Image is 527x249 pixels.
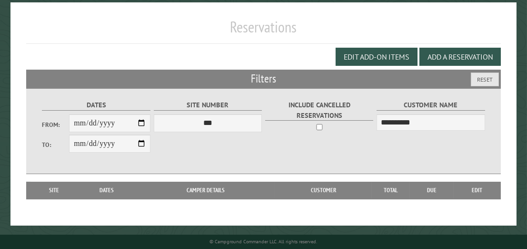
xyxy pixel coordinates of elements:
[471,73,499,86] button: Reset
[42,120,69,129] label: From:
[26,55,33,63] img: tab_domain_overview_orange.svg
[275,182,371,199] th: Customer
[26,70,500,88] h2: Filters
[410,182,454,199] th: Due
[419,48,501,66] button: Add a Reservation
[454,182,501,199] th: Edit
[15,15,23,23] img: logo_orange.svg
[265,100,374,121] label: Include Cancelled Reservations
[42,140,69,149] label: To:
[36,56,85,62] div: Domain Overview
[105,56,160,62] div: Keywords by Traffic
[136,182,275,199] th: Camper Details
[27,15,47,23] div: v 4.0.25
[31,182,77,199] th: Site
[15,25,23,32] img: website_grey.svg
[77,182,137,199] th: Dates
[336,48,418,66] button: Edit Add-on Items
[372,182,410,199] th: Total
[42,100,150,111] label: Dates
[95,55,102,63] img: tab_keywords_by_traffic_grey.svg
[377,100,485,111] label: Customer Name
[154,100,262,111] label: Site Number
[210,239,318,245] small: © Campground Commander LLC. All rights reserved.
[25,25,105,32] div: Domain: [DOMAIN_NAME]
[26,18,500,44] h1: Reservations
